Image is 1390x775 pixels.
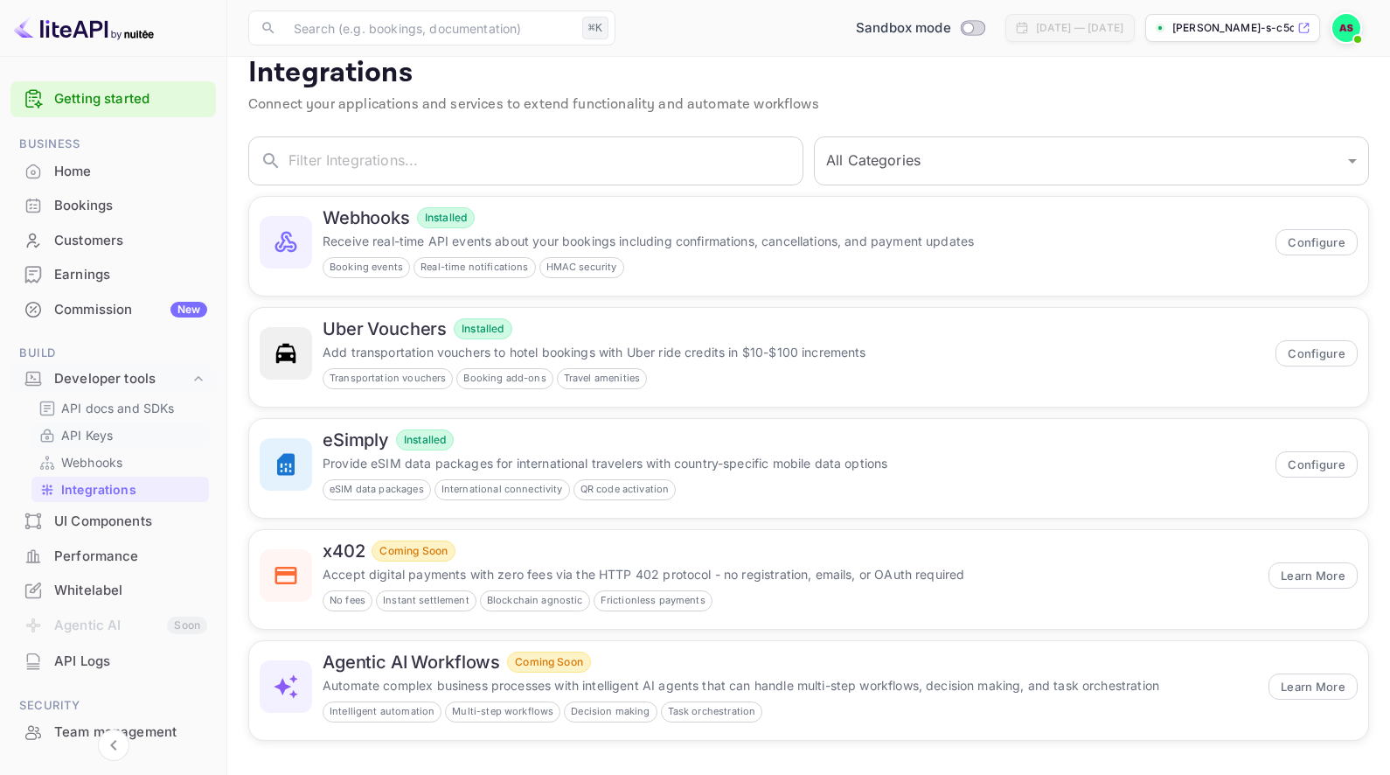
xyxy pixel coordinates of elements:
a: UI Components [10,505,216,537]
span: Task orchestration [662,704,762,719]
div: Earnings [54,265,207,285]
span: Frictionless payments [594,593,712,608]
a: API Keys [38,426,202,444]
div: Performance [54,547,207,567]
button: Learn More [1268,562,1358,589]
a: Customers [10,224,216,256]
h6: Agentic AI Workflows [323,652,500,673]
a: Whitelabel [10,574,216,606]
p: Accept digital payments with zero fees via the HTTP 402 protocol - no registration, emails, or OA... [323,565,1258,583]
div: UI Components [10,505,216,539]
span: Installed [455,321,511,337]
p: Webhooks [61,453,122,471]
p: Receive real-time API events about your bookings including confirmations, cancellations, and paym... [323,232,1265,250]
span: Transportation vouchers [323,371,452,386]
span: No fees [323,593,372,608]
h6: eSimply [323,429,389,450]
a: Getting started [54,89,207,109]
p: Add transportation vouchers to hotel bookings with Uber ride credits in $10-$100 increments [323,343,1265,361]
p: [PERSON_NAME]-s-c5qo1.nuitee... [1172,20,1294,36]
div: Customers [54,231,207,251]
span: Booking events [323,260,409,275]
a: API Logs [10,645,216,677]
span: Booking add-ons [457,371,552,386]
div: UI Components [54,512,207,532]
a: Earnings [10,258,216,290]
div: Switch to Production mode [849,18,991,38]
span: Multi-step workflows [446,704,559,719]
span: Installed [418,210,474,226]
p: API docs and SDKs [61,399,175,417]
span: International connectivity [435,482,569,497]
div: New [170,302,207,318]
img: Alberto S [1332,14,1360,42]
img: LiteAPI logo [14,14,154,42]
span: Coming Soon [508,654,590,670]
a: Team management [10,716,216,748]
a: Webhooks [38,453,202,471]
button: Collapse navigation [98,730,129,761]
a: API docs and SDKs [38,399,202,417]
span: Security [10,696,216,716]
p: Connect your applications and services to extend functionality and automate workflows [248,94,1369,115]
span: Real-time notifications [414,260,534,275]
span: Travel amenities [558,371,646,386]
div: Whitelabel [54,581,207,601]
span: QR code activation [574,482,676,497]
span: Instant settlement [377,593,476,608]
span: Build [10,344,216,363]
h6: Webhooks [323,207,410,228]
p: Integrations [61,480,136,499]
span: HMAC security [540,260,623,275]
h6: x402 [323,541,365,562]
span: Coming Soon [372,543,455,559]
div: Webhooks [31,450,209,475]
div: Developer tools [10,364,216,394]
a: Integrations [38,480,202,499]
div: Developer tools [54,369,190,389]
span: Installed [397,432,453,448]
span: Sandbox mode [856,18,951,38]
span: Blockchain agnostic [481,593,589,608]
input: Filter Integrations... [288,136,803,185]
div: Home [10,155,216,189]
div: Commission [54,300,207,320]
a: Home [10,155,216,187]
p: Provide eSIM data packages for international travelers with country-specific mobile data options [323,454,1265,472]
div: Bookings [10,189,216,223]
div: Earnings [10,258,216,292]
p: Integrations [248,56,1369,91]
p: API Keys [61,426,113,444]
div: API docs and SDKs [31,395,209,421]
button: Configure [1275,229,1358,255]
button: Configure [1275,340,1358,367]
h6: Uber Vouchers [323,318,447,339]
div: Integrations [31,477,209,502]
div: API Keys [31,422,209,448]
input: Search (e.g. bookings, documentation) [283,10,575,45]
div: API Logs [10,645,216,679]
p: Automate complex business processes with intelligent AI agents that can handle multi-step workflo... [323,676,1258,695]
span: eSIM data packages [323,482,430,497]
span: Decision making [565,704,656,719]
div: Whitelabel [10,574,216,608]
div: Team management [54,723,207,743]
span: Business [10,135,216,154]
div: CommissionNew [10,293,216,327]
span: Intelligent automation [323,704,441,719]
div: API Logs [54,652,207,672]
a: Bookings [10,189,216,221]
div: Home [54,162,207,182]
button: Configure [1275,451,1358,478]
a: Performance [10,540,216,572]
a: CommissionNew [10,293,216,325]
div: ⌘K [582,17,608,39]
div: Team management [10,716,216,750]
div: Getting started [10,81,216,117]
div: [DATE] — [DATE] [1036,20,1123,36]
div: Bookings [54,196,207,216]
div: Customers [10,224,216,258]
div: Performance [10,540,216,574]
button: Learn More [1268,674,1358,700]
